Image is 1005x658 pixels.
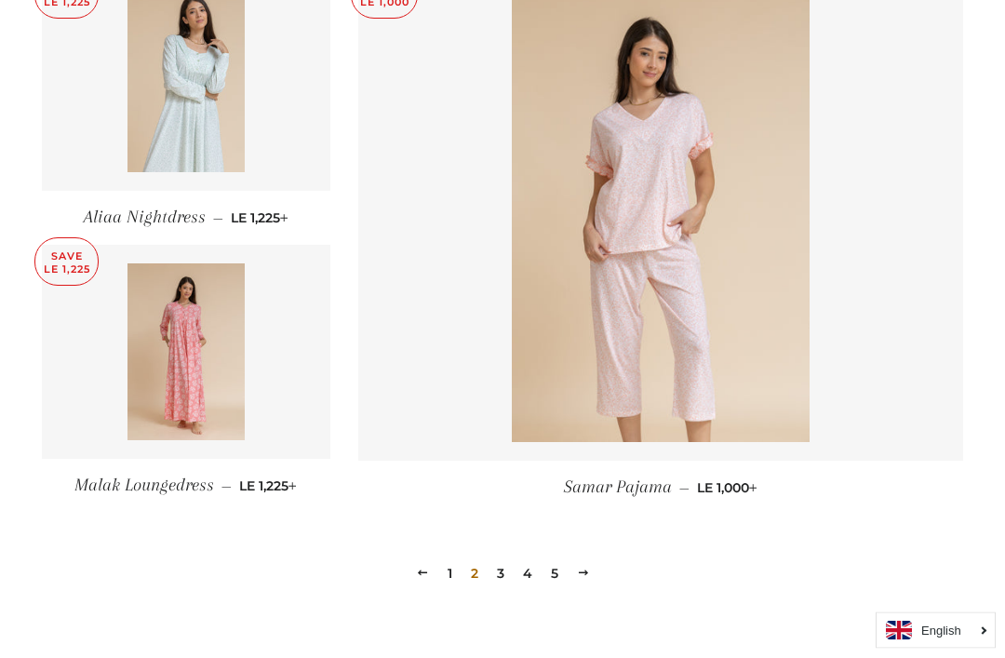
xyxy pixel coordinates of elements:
[231,210,288,227] span: LE 1,225
[697,480,757,497] span: LE 1,000
[886,621,985,640] a: English
[358,462,963,515] a: Samar Pajama — LE 1,000
[35,239,98,287] p: Save LE 1,225
[221,478,232,495] span: —
[463,560,486,588] span: 2
[213,210,223,227] span: —
[84,208,206,228] span: Aliaa Nightdress
[564,477,672,498] span: Samar Pajama
[489,560,512,588] a: 3
[42,192,330,245] a: Aliaa Nightdress — LE 1,225
[42,460,330,513] a: Malak Loungedress — LE 1,225
[239,478,297,495] span: LE 1,225
[516,560,540,588] a: 4
[74,476,214,496] span: Malak Loungedress
[543,560,566,588] a: 5
[921,624,961,637] i: English
[440,560,460,588] a: 1
[679,480,690,497] span: —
